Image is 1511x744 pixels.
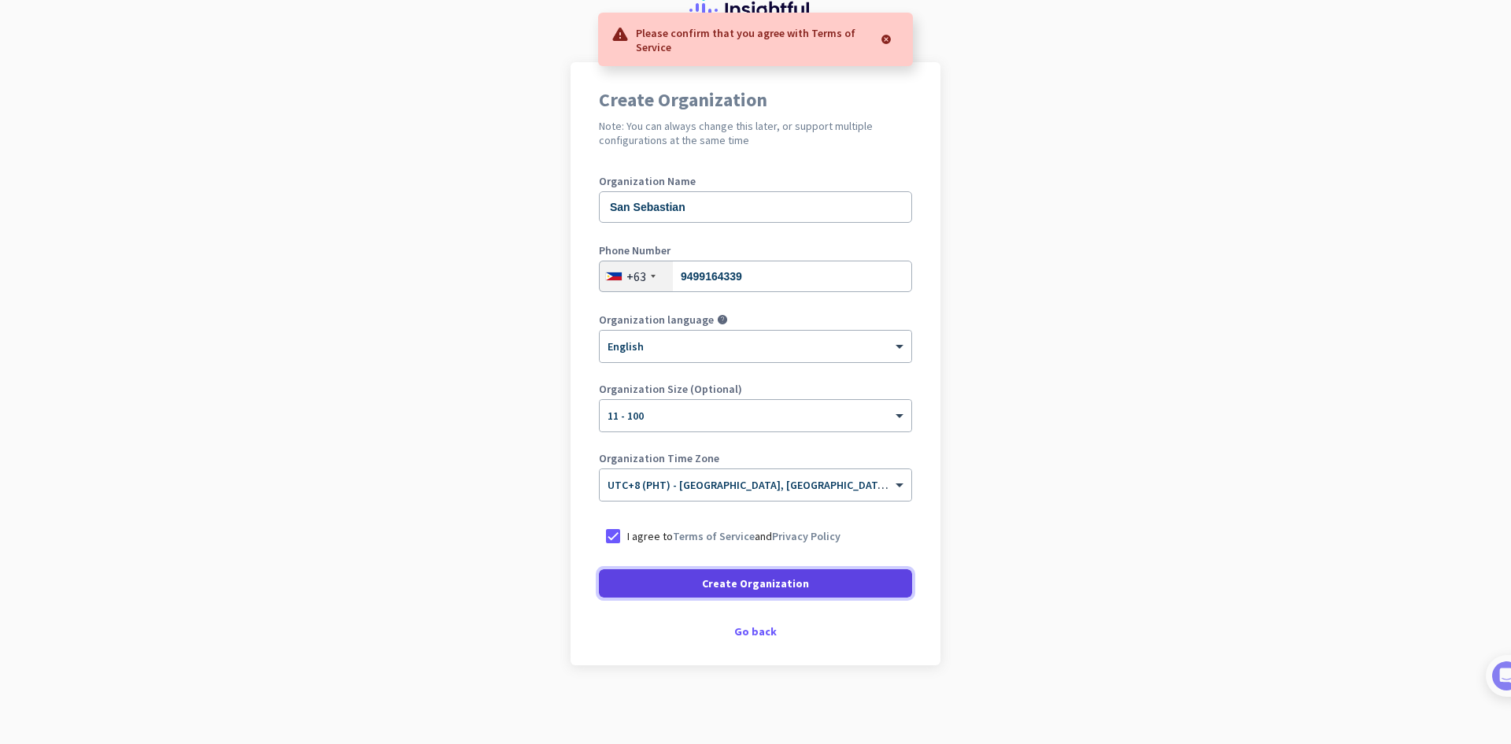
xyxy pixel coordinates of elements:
[599,314,714,325] label: Organization language
[599,191,912,223] input: What is the name of your organization?
[599,119,912,147] h2: Note: You can always change this later, or support multiple configurations at the same time
[717,314,728,325] i: help
[599,245,912,256] label: Phone Number
[599,569,912,598] button: Create Organization
[636,24,871,54] p: Please confirm that you agree with Terms of Service
[627,528,840,544] p: I agree to and
[599,626,912,637] div: Go back
[599,453,912,464] label: Organization Time Zone
[599,383,912,394] label: Organization Size (Optional)
[599,176,912,187] label: Organization Name
[702,576,809,591] span: Create Organization
[772,529,840,543] a: Privacy Policy
[599,261,912,292] input: 2 3234 5678
[599,91,912,109] h1: Create Organization
[626,268,646,284] div: +63
[673,529,755,543] a: Terms of Service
